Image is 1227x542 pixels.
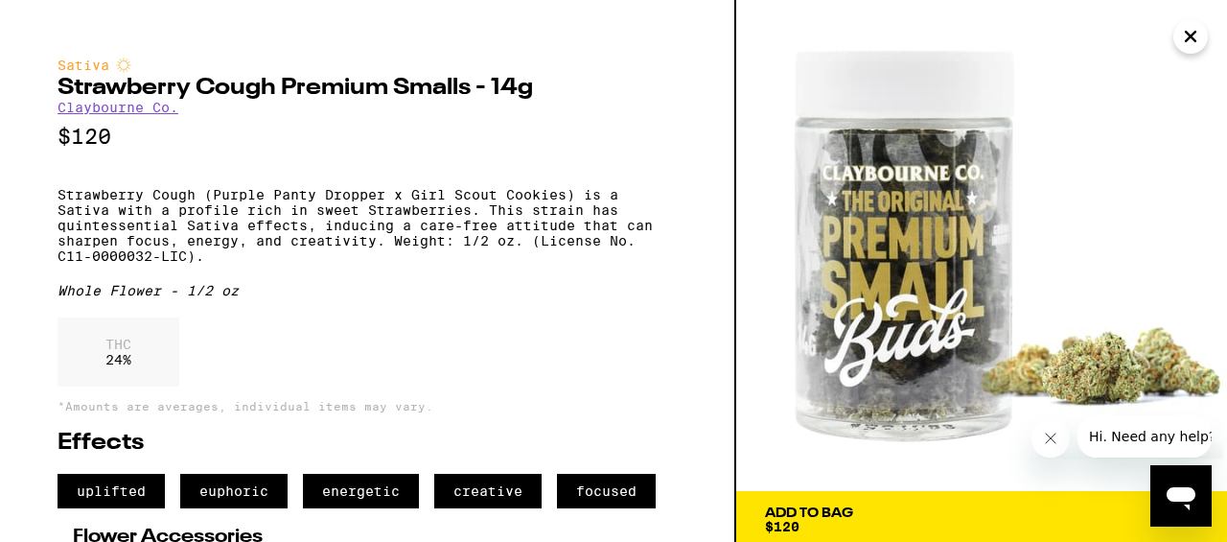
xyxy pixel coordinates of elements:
iframe: Message from company [1077,415,1212,458]
div: 24 % [58,318,179,387]
span: focused [557,474,656,508]
img: sativaColor.svg [116,58,131,73]
h2: Effects [58,432,677,455]
span: $120 [765,519,799,534]
a: Claybourne Co. [58,100,178,115]
p: *Amounts are averages, individual items may vary. [58,400,677,412]
h2: Strawberry Cough Premium Smalls - 14g [58,77,677,100]
p: Strawberry Cough (Purple Panty Dropper x Girl Scout Cookies) is a Sativa with a profile rich in s... [58,187,677,264]
p: $120 [58,125,677,149]
button: Close [1173,19,1208,54]
div: Whole Flower - 1/2 oz [58,283,677,298]
span: creative [434,474,542,508]
iframe: Button to launch messaging window [1150,465,1212,527]
iframe: Close message [1031,419,1070,458]
span: uplifted [58,474,165,508]
span: euphoric [180,474,288,508]
div: Sativa [58,58,677,73]
span: Hi. Need any help? [12,13,138,29]
span: energetic [303,474,419,508]
div: Add To Bag [765,507,853,520]
p: THC [105,337,131,352]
